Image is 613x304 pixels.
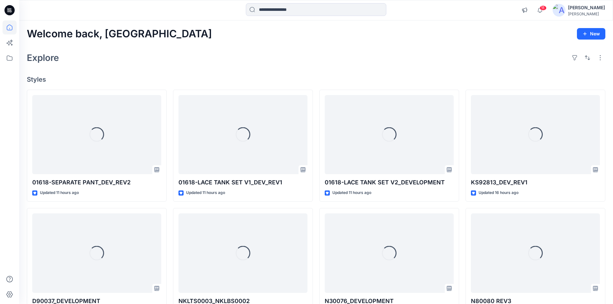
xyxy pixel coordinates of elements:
[568,4,605,11] div: [PERSON_NAME]
[540,5,547,11] span: 11
[577,28,605,40] button: New
[553,4,565,17] img: avatar
[27,76,605,83] h4: Styles
[32,178,161,187] p: 01618-SEPARATE PANT_DEV_REV2
[568,11,605,16] div: [PERSON_NAME]
[27,53,59,63] h2: Explore
[479,189,518,196] p: Updated 16 hours ago
[186,189,225,196] p: Updated 11 hours ago
[27,28,212,40] h2: Welcome back, [GEOGRAPHIC_DATA]
[40,189,79,196] p: Updated 11 hours ago
[332,189,371,196] p: Updated 11 hours ago
[325,178,454,187] p: 01618-LACE TANK SET V2_DEVELOPMENT
[178,178,307,187] p: 01618-LACE TANK SET V1_DEV_REV1
[471,178,600,187] p: KS92813_DEV_REV1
